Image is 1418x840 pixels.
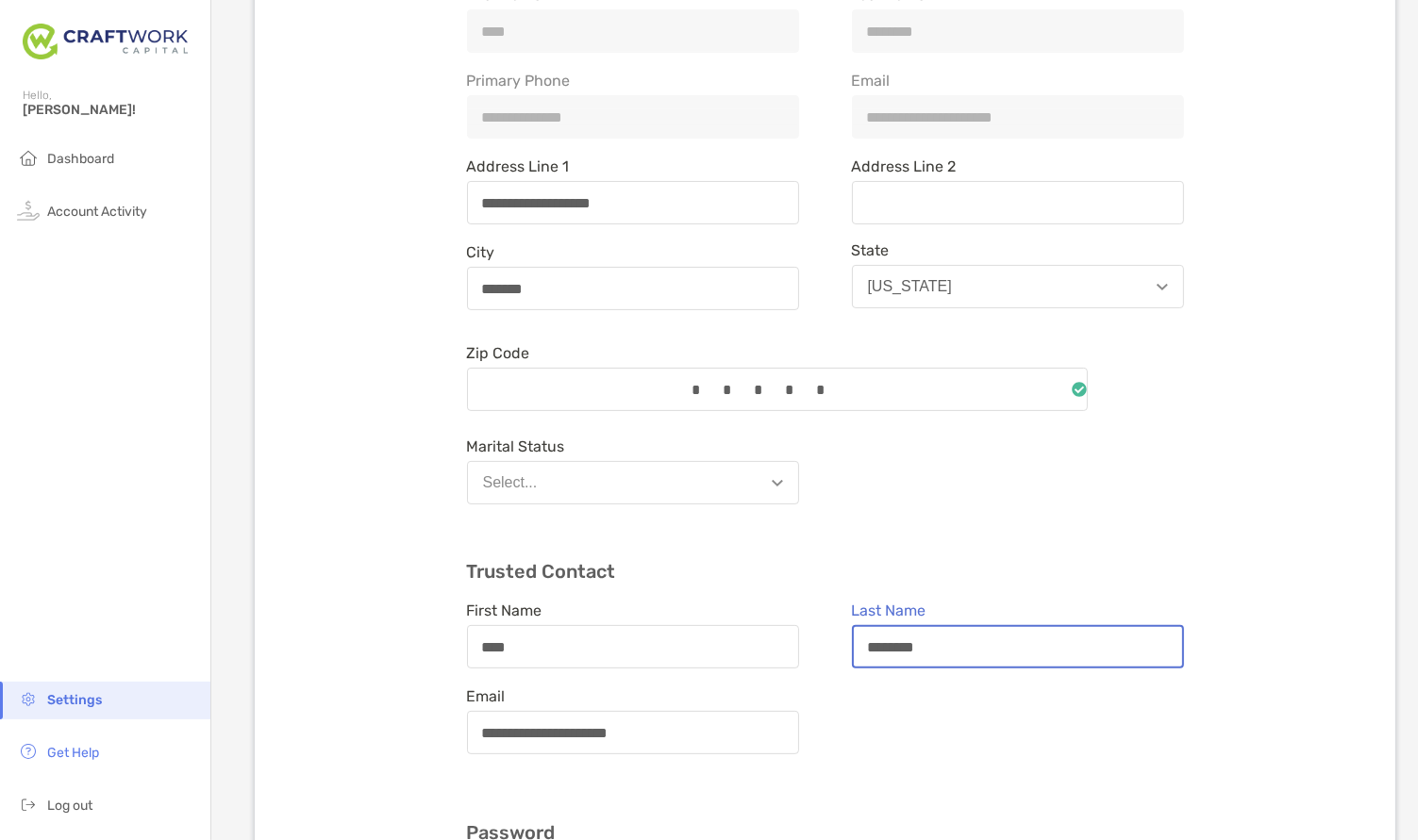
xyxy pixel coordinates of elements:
img: input is ready icon [1072,382,1087,397]
input: Address Line 2 [853,195,1183,211]
span: Last Name [852,601,1184,619]
div: [US_STATE] [868,278,952,295]
div: Select... [483,474,538,491]
input: Email [853,109,1183,125]
span: Account Activity [47,204,147,220]
img: Zoe Logo [23,8,188,75]
span: Get Help [47,745,99,761]
span: Dashboard [47,151,114,167]
span: City [467,243,799,261]
span: Primary Phone [467,72,799,90]
input: Address Line 1 [468,195,798,211]
img: Open dropdown arrow [1157,284,1168,290]
span: Address Line 1 [467,157,799,175]
img: settings icon [17,687,40,710]
img: Open dropdown arrow [772,480,783,486]
input: City [468,281,798,297]
span: Email [467,687,799,705]
input: First Name [468,24,798,40]
input: First Name [468,639,798,655]
button: Select... [467,461,799,504]
span: Marital Status [467,437,799,455]
input: Zip Codeinput is ready icon [468,382,1072,398]
img: household icon [17,146,40,169]
span: Log out [47,798,92,814]
input: Primary Phone [468,109,798,125]
span: Zip Code [467,344,1088,362]
button: [US_STATE] [852,265,1184,308]
img: logout icon [17,793,40,815]
span: Address Line 2 [852,157,1184,175]
span: Settings [47,692,102,708]
h3: Trusted Contact [467,561,1184,583]
input: Last Name [853,24,1183,40]
input: Last Name [854,639,1182,655]
span: Email [852,72,1184,90]
img: activity icon [17,199,40,222]
span: First Name [467,601,799,619]
img: get-help icon [17,740,40,763]
input: Email [468,725,798,741]
span: [PERSON_NAME]! [23,102,199,118]
span: State [852,241,1184,259]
